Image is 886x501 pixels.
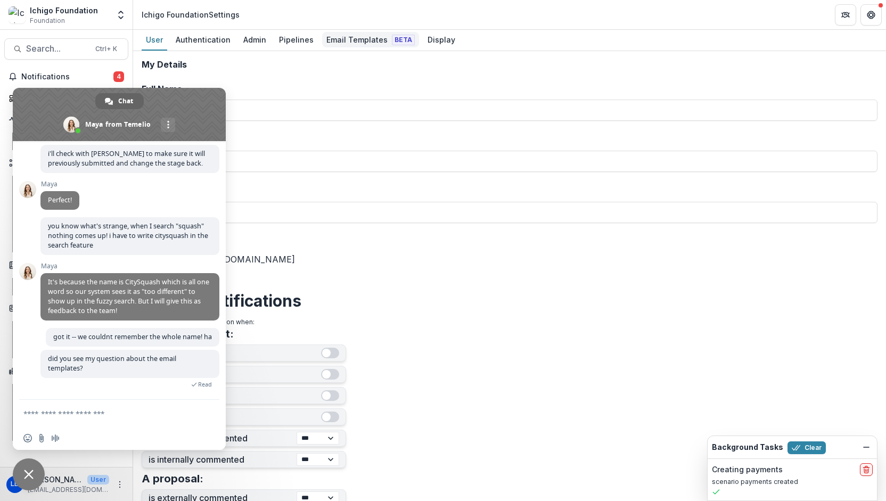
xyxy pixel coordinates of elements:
[4,38,128,60] button: Search...
[4,154,128,171] button: Open Workflows
[860,463,873,476] button: delete
[149,455,297,465] label: is internally commented
[4,363,128,380] button: Open Data & Reporting
[26,44,89,54] span: Search...
[712,443,783,452] h2: Background Tasks
[30,16,65,26] span: Foundation
[142,291,877,310] h2: Viewer Notifications
[40,262,219,270] span: Maya
[113,4,128,26] button: Open entity switcher
[48,195,72,204] span: Perfect!
[28,474,83,485] p: [PERSON_NAME]
[142,236,877,266] div: [EMAIL_ADDRESS][DOMAIN_NAME]
[712,465,783,474] h2: Creating payments
[37,434,46,442] span: Send a file
[423,32,460,47] div: Display
[142,9,240,20] div: Ichigo Foundation Settings
[11,481,19,488] div: Laurel Dumont
[53,332,212,341] span: got it -- we couldnt remember the whole name! ha
[113,71,124,82] span: 4
[198,381,212,388] span: Read
[171,32,235,47] div: Authentication
[23,434,32,442] span: Insert an emoji
[239,32,270,47] div: Admin
[860,441,873,454] button: Dismiss
[13,458,45,490] a: Close chat
[28,485,109,495] p: [EMAIL_ADDRESS][DOMAIN_NAME]
[322,32,419,47] div: Email Templates
[142,30,167,51] a: User
[142,60,877,70] h2: My Details
[712,477,873,487] p: scenario payments created
[4,89,128,107] a: Dashboard
[149,391,321,401] label: is cancelled
[149,369,321,380] label: is completed
[142,472,203,485] h3: A proposal:
[423,30,460,51] a: Display
[137,7,244,22] nav: breadcrumb
[4,68,128,85] button: Notifications4
[48,277,209,315] span: It's because the name is CitySquash which is all one word so our system sees it as "too different...
[30,5,98,16] div: Ichigo Foundation
[93,43,119,55] div: Ctrl + K
[118,93,133,109] span: Chat
[149,348,321,358] label: is assigned
[835,4,856,26] button: Partners
[113,478,126,491] button: More
[392,35,415,45] span: Beta
[4,300,128,317] button: Open Contacts
[21,72,113,81] span: Notifications
[322,30,419,51] a: Email Templates Beta
[40,180,79,188] span: Maya
[142,32,167,47] div: User
[51,434,60,442] span: Audio message
[48,354,176,373] span: did you see my question about the email templates?
[23,400,194,426] textarea: Compose your message...
[48,149,205,168] span: i'll check with [PERSON_NAME] to make sure it will previously submitted and change the stage back.
[95,93,144,109] a: Chat
[4,257,128,274] button: Open Documents
[48,221,208,250] span: you know what's strange, when I search "squash" nothing comes up! i have to write citysquash in t...
[9,6,26,23] img: Ichigo Foundation
[4,111,128,128] button: Open Activity
[239,30,270,51] a: Admin
[87,475,109,484] p: User
[787,441,826,454] button: Clear
[149,412,321,422] label: is updated
[142,84,182,94] span: Full Name
[275,32,318,47] div: Pipelines
[275,30,318,51] a: Pipelines
[171,30,235,51] a: Authentication
[860,4,882,26] button: Get Help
